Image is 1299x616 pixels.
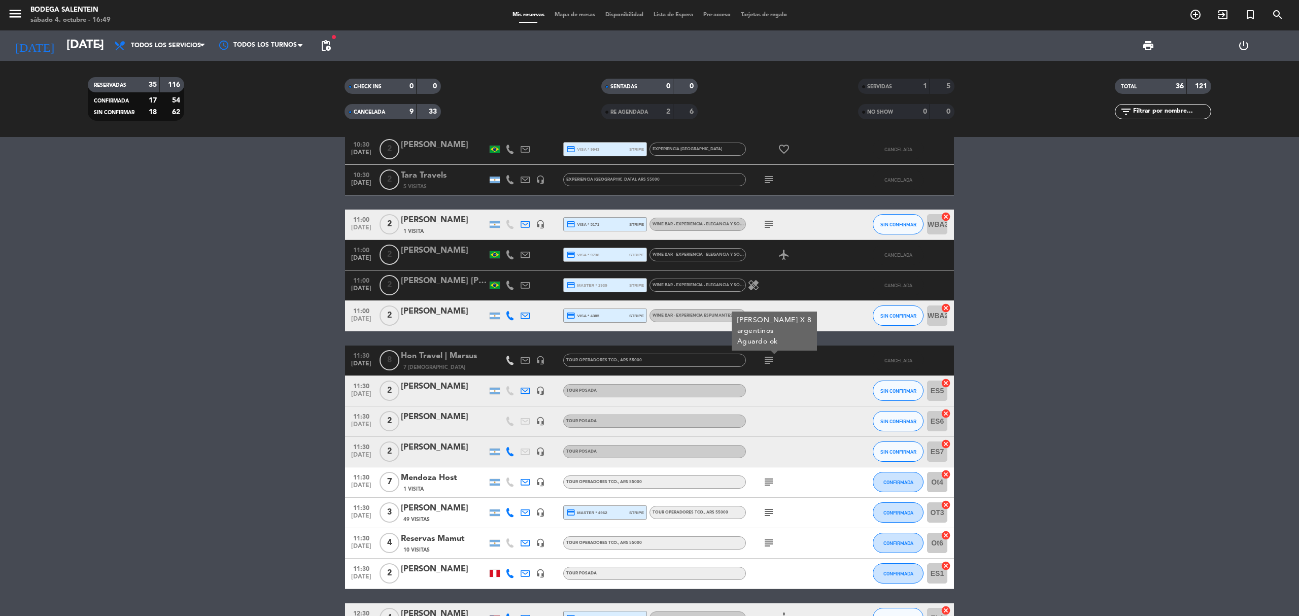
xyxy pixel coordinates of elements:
span: [DATE] [349,149,374,161]
span: [DATE] [349,316,374,327]
button: CONFIRMADA [873,563,924,584]
span: Mis reservas [507,12,550,18]
strong: 54 [172,97,182,104]
span: WINE BAR - EXPERIENCIA ESPUMANTES DE ALTURA [653,314,780,318]
span: print [1142,40,1154,52]
span: 11:30 [349,410,374,422]
div: [PERSON_NAME] [401,380,487,393]
span: 11:30 [349,440,374,452]
input: Filtrar por nombre... [1132,106,1211,117]
i: cancel [941,378,951,388]
span: Mapa de mesas [550,12,600,18]
i: [DATE] [8,35,61,57]
button: menu [8,6,23,25]
span: stripe [629,313,644,319]
span: 2 [380,305,399,326]
div: LOG OUT [1196,30,1291,61]
span: Lista de Espera [648,12,698,18]
span: 11:00 [349,274,374,286]
span: Tour operadores tco. [653,510,728,515]
button: SIN CONFIRMAR [873,441,924,462]
span: CONFIRMADA [883,571,913,576]
button: SIN CONFIRMAR [873,381,924,401]
strong: 2 [666,108,670,115]
span: Tour Posada [566,389,597,393]
span: CONFIRMADA [883,540,913,546]
i: subject [763,354,775,366]
div: [PERSON_NAME] [401,244,487,257]
span: visa * 4385 [566,311,599,320]
span: [DATE] [349,224,374,236]
span: 3 [380,502,399,523]
i: credit_card [566,508,575,517]
span: WINE BAR - EXPERIENCIA - ELEGANCIA Y SOFISTICACIÓN DE VALLE DE UCO [653,253,803,257]
i: favorite_border [778,143,790,155]
button: CANCELADA [873,275,924,295]
span: , ARS 55000 [704,510,728,515]
i: cancel [941,605,951,615]
span: 2 [380,139,399,159]
span: Tour operadores tco. [566,541,642,545]
span: CANCELADA [884,177,912,183]
strong: 36 [1176,83,1184,90]
strong: 33 [429,108,439,115]
i: cancel [941,408,951,419]
strong: 0 [923,108,927,115]
i: healing [747,279,760,291]
i: credit_card [566,311,575,320]
div: [PERSON_NAME] [401,214,487,227]
span: Disponibilidad [600,12,648,18]
i: cancel [941,212,951,222]
div: sábado 4. octubre - 16:49 [30,15,111,25]
span: CANCELADA [884,252,912,258]
i: subject [763,218,775,230]
span: WINE BAR - EXPERIENCIA - ELEGANCIA Y SOFISTICACIÓN DE VALLE DE UCO [653,283,803,287]
div: [PERSON_NAME] [401,502,487,515]
strong: 9 [409,108,414,115]
strong: 0 [946,108,952,115]
button: CONFIRMADA [873,472,924,492]
button: CANCELADA [873,139,924,159]
span: visa * 5171 [566,220,599,229]
span: Tour Posada [566,419,597,423]
span: stripe [629,282,644,289]
span: visa * 9943 [566,145,599,154]
span: Tour Posada [566,450,597,454]
span: 10 Visitas [403,546,430,554]
div: [PERSON_NAME] [401,305,487,318]
span: [DATE] [349,452,374,463]
span: NO SHOW [867,110,893,115]
span: SENTADAS [610,84,637,89]
span: 11:30 [349,380,374,391]
span: visa * 9738 [566,250,599,259]
div: [PERSON_NAME] [PERSON_NAME] [401,275,487,288]
span: SIN CONFIRMAR [880,388,916,394]
i: exit_to_app [1217,9,1229,21]
span: Todos los servicios [131,42,201,49]
i: credit_card [566,281,575,290]
span: 11:30 [349,471,374,483]
button: SIN CONFIRMAR [873,214,924,234]
span: stripe [629,509,644,516]
strong: 0 [666,83,670,90]
span: 1 Visita [403,227,424,235]
span: 11:30 [349,562,374,574]
span: 10:30 [349,168,374,180]
span: CONFIRMADA [883,480,913,485]
span: pending_actions [320,40,332,52]
span: CHECK INS [354,84,382,89]
span: 11:00 [349,213,374,225]
span: [DATE] [349,180,374,191]
span: , ARS 55000 [618,358,642,362]
span: SIN CONFIRMAR [94,110,134,115]
span: Experiencia [GEOGRAPHIC_DATA] [566,178,660,182]
strong: 0 [690,83,696,90]
span: 5 Visitas [403,183,427,191]
span: 11:30 [349,501,374,513]
i: headset_mic [536,417,545,426]
span: [DATE] [349,255,374,266]
span: , ARS 55000 [618,480,642,484]
div: Hon Travel | Marsus [401,350,487,363]
span: [DATE] [349,482,374,494]
span: [DATE] [349,421,374,433]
